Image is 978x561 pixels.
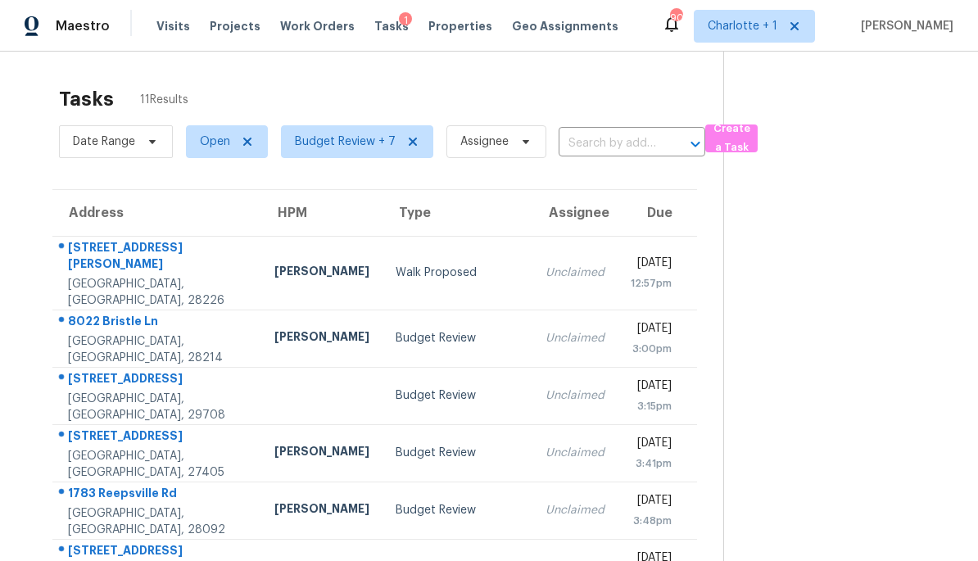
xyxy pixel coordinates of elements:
[68,313,248,333] div: 8022 Bristle Ln
[68,391,248,423] div: [GEOGRAPHIC_DATA], [GEOGRAPHIC_DATA], 29708
[200,133,230,150] span: Open
[68,448,248,481] div: [GEOGRAPHIC_DATA], [GEOGRAPHIC_DATA], 27405
[68,428,248,448] div: [STREET_ADDRESS]
[280,18,355,34] span: Work Orders
[631,455,672,472] div: 3:41pm
[705,124,758,152] button: Create a Task
[546,445,604,461] div: Unclaimed
[708,18,777,34] span: Charlotte + 1
[854,18,953,34] span: [PERSON_NAME]
[68,333,248,366] div: [GEOGRAPHIC_DATA], [GEOGRAPHIC_DATA], 28214
[512,18,618,34] span: Geo Assignments
[546,502,604,518] div: Unclaimed
[670,10,681,26] div: 90
[68,276,248,309] div: [GEOGRAPHIC_DATA], [GEOGRAPHIC_DATA], 28226
[383,190,532,236] th: Type
[274,263,369,283] div: [PERSON_NAME]
[559,131,659,156] input: Search by address
[546,387,604,404] div: Unclaimed
[546,330,604,346] div: Unclaimed
[546,265,604,281] div: Unclaimed
[631,398,672,414] div: 3:15pm
[274,500,369,521] div: [PERSON_NAME]
[631,341,672,357] div: 3:00pm
[396,330,519,346] div: Budget Review
[56,18,110,34] span: Maestro
[156,18,190,34] span: Visits
[274,328,369,349] div: [PERSON_NAME]
[428,18,492,34] span: Properties
[374,20,409,32] span: Tasks
[73,133,135,150] span: Date Range
[274,443,369,464] div: [PERSON_NAME]
[261,190,383,236] th: HPM
[59,91,114,107] h2: Tasks
[68,485,248,505] div: 1783 Reepsville Rd
[532,190,618,236] th: Assignee
[460,133,509,150] span: Assignee
[631,492,672,513] div: [DATE]
[631,513,672,529] div: 3:48pm
[713,120,749,157] span: Create a Task
[396,265,519,281] div: Walk Proposed
[396,445,519,461] div: Budget Review
[295,133,396,150] span: Budget Review + 7
[52,190,261,236] th: Address
[68,505,248,538] div: [GEOGRAPHIC_DATA], [GEOGRAPHIC_DATA], 28092
[631,275,672,292] div: 12:57pm
[618,190,697,236] th: Due
[140,92,188,108] span: 11 Results
[684,133,707,156] button: Open
[399,12,412,29] div: 1
[631,255,672,275] div: [DATE]
[396,387,519,404] div: Budget Review
[396,502,519,518] div: Budget Review
[68,370,248,391] div: [STREET_ADDRESS]
[210,18,260,34] span: Projects
[631,320,672,341] div: [DATE]
[631,435,672,455] div: [DATE]
[631,378,672,398] div: [DATE]
[68,239,248,276] div: [STREET_ADDRESS][PERSON_NAME]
